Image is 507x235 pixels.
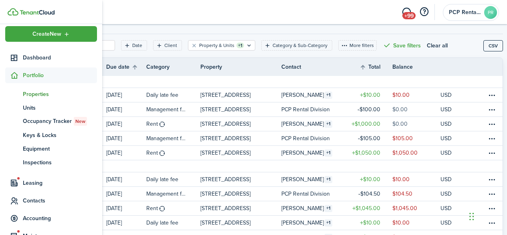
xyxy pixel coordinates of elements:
[200,219,250,227] p: [STREET_ADDRESS]
[146,88,200,102] a: Daily late fee
[325,219,332,227] table-counter: 1
[146,175,178,184] table-info-title: Daily late fee
[358,134,380,143] table-amount-title: $105.00
[281,91,324,99] table-info-title: [PERSON_NAME]
[325,176,332,183] table-counter: 1
[484,6,497,19] avatar-text: PR
[106,88,146,102] a: [DATE]
[449,10,481,15] span: PCP Rental Division
[106,219,122,227] p: [DATE]
[5,128,97,142] a: Keys & Locks
[23,90,97,98] span: Properties
[146,91,178,99] table-info-title: Daily late fee
[440,120,452,128] p: USD
[392,172,440,186] a: $10.00
[200,201,281,215] a: [STREET_ADDRESS]
[351,120,380,128] table-amount-title: $1,000.00
[23,179,97,187] span: Leasing
[200,134,250,143] p: [STREET_ADDRESS]
[23,53,97,62] span: Dashboard
[23,117,97,126] span: Occupancy Tracker
[358,190,380,198] table-amount-title: $104.50
[106,187,146,201] a: [DATE]
[200,131,281,145] a: [STREET_ADDRESS]
[146,201,200,215] a: Rent
[106,131,146,145] a: [DATE]
[200,88,281,102] a: [STREET_ADDRESS]
[106,105,122,114] p: [DATE]
[392,105,408,114] table-amount-description: $0.00
[146,117,200,131] a: Rent
[146,172,200,186] a: Daily late fee
[281,106,330,113] table-profile-info-text: PCP Rental Division
[392,219,410,227] table-amount-description: $10.00
[146,131,200,145] a: Management fees
[261,40,332,51] filter-tag: Open filter
[360,91,380,99] table-amount-title: $10.00
[360,219,380,227] table-amount-title: $10.00
[200,146,281,160] a: [STREET_ADDRESS]
[146,134,188,143] table-info-title: Management fees
[344,102,392,116] a: $100.00
[281,175,324,184] table-info-title: [PERSON_NAME]
[200,149,250,157] p: [STREET_ADDRESS]
[360,62,392,72] th: Sort
[281,191,330,197] table-profile-info-text: PCP Rental Division
[273,42,327,49] filter-tag-label: Category & Sub-Category
[106,175,122,184] p: [DATE]
[5,50,97,65] a: Dashboard
[146,149,158,157] table-info-title: Rent
[200,204,250,213] p: [STREET_ADDRESS]
[440,88,463,102] a: USD
[146,102,200,116] a: Management fees
[106,120,122,128] p: [DATE]
[281,172,344,186] a: [PERSON_NAME]1
[402,12,416,19] span: +99
[75,118,85,125] span: New
[440,134,452,143] p: USD
[427,40,448,51] button: Clear all
[344,88,392,102] a: $10.00
[281,146,344,160] a: [PERSON_NAME]1
[200,190,250,198] p: [STREET_ADDRESS]
[200,105,250,114] p: [STREET_ADDRESS]
[440,219,452,227] p: USD
[344,216,392,230] a: $10.00
[106,62,146,72] th: Sort
[200,63,281,71] th: Property
[146,190,188,198] table-info-title: Management fees
[440,105,452,114] p: USD
[440,190,452,198] p: USD
[146,219,178,227] table-info-title: Daily late fee
[106,204,122,213] p: [DATE]
[383,40,421,51] button: Save filters
[23,145,97,153] span: Equipment
[392,91,410,99] table-amount-description: $10.00
[392,88,440,102] a: $10.00
[352,204,380,213] table-amount-title: $1,045.00
[200,187,281,201] a: [STREET_ADDRESS]
[440,131,463,145] a: USD
[236,43,244,48] filter-tag-counter: +1
[200,175,250,184] p: [STREET_ADDRESS]
[392,102,440,116] a: $0.00
[392,117,440,131] a: $0.00
[392,146,440,160] a: $1,050.00
[281,102,344,116] a: PCP Rental Division
[417,5,431,19] button: Open resource center
[440,187,463,201] a: USD
[344,201,392,215] a: $1,045.00
[344,131,392,145] a: $105.00
[5,155,97,169] a: Inspections
[440,172,463,186] a: USD
[106,190,122,198] p: [DATE]
[281,131,344,145] a: PCP Rental Division
[23,131,97,139] span: Keys & Locks
[344,117,392,131] a: $1,000.00
[106,134,122,143] p: [DATE]
[106,117,146,131] a: [DATE]
[121,40,147,51] filter-tag: Open filter
[440,175,452,184] p: USD
[200,216,281,230] a: [STREET_ADDRESS]
[469,204,474,229] div: Drag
